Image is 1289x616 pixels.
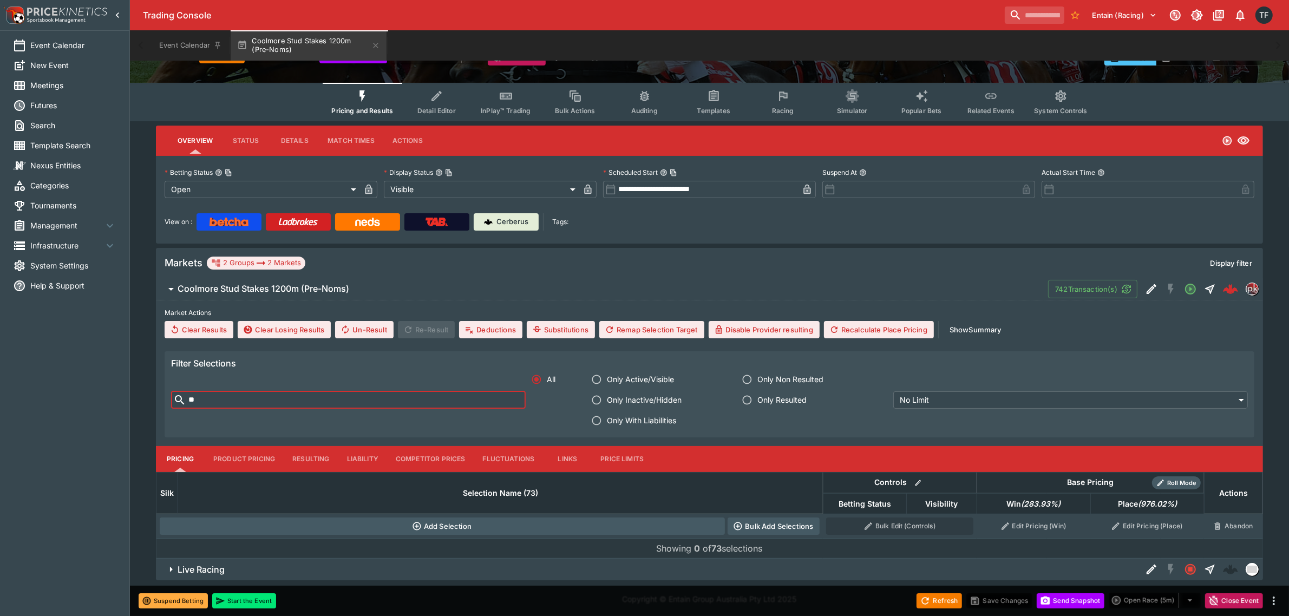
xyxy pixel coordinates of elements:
[772,107,794,115] span: Racing
[603,168,658,177] p: Scheduled Start
[607,373,674,385] span: Only Active/Visible
[827,497,903,510] span: Betting Status
[160,517,725,535] button: Add Selection
[30,120,116,131] span: Search
[30,220,103,231] span: Management
[1163,479,1201,488] span: Roll Mode
[552,213,568,231] label: Tags:
[607,394,682,405] span: Only Inactive/Hidden
[384,181,579,198] div: Visible
[1181,560,1200,579] button: Closed
[139,593,208,608] button: Suspend Betting
[156,559,1142,580] button: Live Racing
[165,305,1254,321] label: Market Actions
[901,107,942,115] span: Popular Bets
[943,321,1008,338] button: ShowSummary
[212,593,276,608] button: Start the Event
[1097,169,1105,176] button: Actual Start Time
[30,140,116,151] span: Template Search
[165,257,202,269] h5: Markets
[30,100,116,111] span: Futures
[30,240,103,251] span: Infrastructure
[543,446,592,472] button: Links
[757,373,823,385] span: Only Non Resulted
[435,169,443,176] button: Display StatusCopy To Clipboard
[165,213,192,231] label: View on :
[859,169,867,176] button: Suspend At
[728,517,820,535] button: Bulk Add Selections via CSV Data
[1209,5,1228,25] button: Documentation
[1161,560,1181,579] button: SGM Disabled
[1037,593,1104,608] button: Send Snapshot
[30,200,116,211] span: Tournaments
[153,30,228,61] button: Event Calendar
[284,446,338,472] button: Resulting
[1205,593,1263,608] button: Close Event
[165,321,233,338] button: Clear Results
[178,564,225,575] h6: Live Racing
[757,394,807,405] span: Only Resulted
[30,280,116,291] span: Help & Support
[1255,6,1273,24] div: Tom Flynn
[165,168,213,177] p: Betting Status
[547,373,555,385] span: All
[331,107,393,115] span: Pricing and Results
[1094,517,1201,535] button: Edit Pricing (Place)
[1181,279,1200,299] button: Open
[1086,6,1163,24] button: Select Tenant
[1034,107,1087,115] span: System Controls
[1204,254,1259,272] button: Display filter
[1109,593,1201,608] div: split button
[3,4,25,26] img: PriceKinetics Logo
[1166,5,1185,25] button: Connected to PK
[826,517,973,535] button: Bulk Edit (Controls)
[1142,560,1161,579] button: Edit Detail
[1184,283,1197,296] svg: Open
[555,107,595,115] span: Bulk Actions
[384,168,433,177] p: Display Status
[417,107,456,115] span: Detail Editor
[270,128,319,154] button: Details
[967,107,1015,115] span: Related Events
[171,358,1248,369] h6: Filter Selections
[459,321,522,338] button: Deductions
[1021,497,1061,510] em: ( 283.93 %)
[1184,563,1197,576] svg: Closed
[387,446,474,472] button: Competitor Prices
[30,180,116,191] span: Categories
[1237,134,1250,147] svg: Visible
[165,181,360,198] div: Open
[994,497,1072,510] span: Win(283.93%)
[474,446,544,472] button: Fluctuations
[225,169,232,176] button: Copy To Clipboard
[607,415,676,426] span: Only With Liabilities
[484,218,493,226] img: Cerberus
[527,321,595,338] button: Substitutions
[27,8,107,16] img: PriceKinetics
[215,169,223,176] button: Betting StatusCopy To Clipboard
[1252,3,1276,27] button: Tom Flynn
[30,160,116,171] span: Nexus Entities
[335,321,393,338] button: Un-Result
[1246,283,1258,295] img: pricekinetics
[1063,476,1118,489] div: Base Pricing
[1005,6,1064,24] input: search
[695,543,701,554] b: 0
[1138,497,1177,510] em: ( 976.02 %)
[1207,517,1259,535] button: Abandon
[1223,281,1238,297] div: c4b7bd96-4414-4adc-ae95-7891a12bce5d
[143,10,1000,21] div: Trading Console
[1246,283,1259,296] div: pricekinetics
[599,321,704,338] button: Remap Selection Target
[592,446,652,472] button: Price Limits
[238,321,331,338] button: Clear Losing Results
[323,83,1096,121] div: Event type filters
[913,497,970,510] span: Visibility
[1187,5,1207,25] button: Toggle light/dark mode
[697,107,730,115] span: Templates
[211,257,301,270] div: 2 Groups 2 Markets
[30,80,116,91] span: Meetings
[474,213,539,231] a: Cerberus
[221,128,270,154] button: Status
[1200,560,1220,579] button: Straight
